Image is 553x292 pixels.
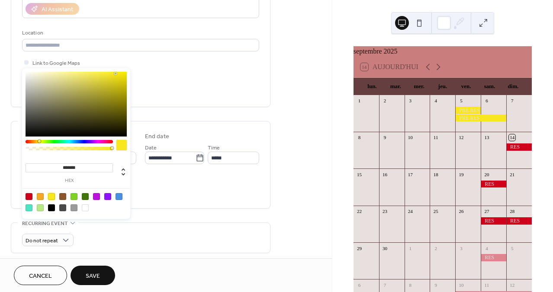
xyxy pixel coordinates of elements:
div: ven. [454,78,478,95]
div: 8 [356,134,363,141]
span: Date [145,143,157,152]
div: 10 [407,134,414,141]
div: 1 [407,245,414,251]
div: #B8E986 [37,204,44,211]
div: 23 [382,208,388,215]
div: 26 [458,208,464,215]
div: PRE RES [455,107,481,114]
div: #D0021B [26,193,32,200]
span: Save [86,272,100,281]
label: hex [26,178,113,183]
div: #9B9B9B [71,204,77,211]
div: jeu. [431,78,454,95]
div: 14 [509,134,515,141]
div: #F5A623 [37,193,44,200]
div: 10 [458,282,464,288]
div: RES [506,217,532,225]
div: 25 [432,208,439,215]
span: Recurring event [22,219,68,228]
div: #9013FE [104,193,111,200]
button: Cancel [14,266,67,285]
div: 30 [382,245,388,251]
div: 1 [356,98,363,104]
div: 7 [382,282,388,288]
div: #4A4A4A [59,204,66,211]
div: 19 [458,171,464,178]
div: 2 [432,245,439,251]
div: septembre 2025 [354,46,532,57]
div: 21 [509,171,515,178]
div: 11 [432,134,439,141]
div: 20 [483,171,490,178]
div: 15 [356,171,363,178]
div: 5 [509,245,515,251]
div: 22 [356,208,363,215]
div: RES [481,181,506,188]
div: 18 [432,171,439,178]
div: 11 [483,282,490,288]
div: 12 [458,134,464,141]
div: 17 [407,171,414,178]
div: #000000 [48,204,55,211]
div: #4A90E2 [116,193,122,200]
span: Cancel [29,272,52,281]
div: End date [145,132,169,141]
div: #50E3C2 [26,204,32,211]
div: mer. [407,78,431,95]
div: 27 [483,208,490,215]
div: 9 [432,282,439,288]
div: 6 [483,98,490,104]
div: RES [481,217,506,225]
div: 4 [432,98,439,104]
div: #F8E71C [48,193,55,200]
div: Location [22,29,257,38]
div: lun. [360,78,384,95]
div: PRE RES [455,114,506,122]
div: 24 [407,208,414,215]
div: 13 [483,134,490,141]
div: #FFFFFF [82,204,89,211]
div: RES [481,254,506,261]
div: 3 [458,245,464,251]
span: Time [208,143,220,152]
div: RES [506,143,532,151]
div: 12 [509,282,515,288]
div: 7 [509,98,515,104]
div: mar. [384,78,407,95]
div: dim. [502,78,525,95]
div: #7ED321 [71,193,77,200]
button: Save [71,266,115,285]
div: 8 [407,282,414,288]
span: Link to Google Maps [32,59,80,68]
div: 5 [458,98,464,104]
div: #8B572A [59,193,66,200]
div: 4 [483,245,490,251]
span: Do not repeat [26,236,58,246]
div: #417505 [82,193,89,200]
div: sam. [478,78,501,95]
div: 2 [382,98,388,104]
div: 6 [356,282,363,288]
div: 9 [382,134,388,141]
div: #BD10E0 [93,193,100,200]
div: 28 [509,208,515,215]
div: 16 [382,171,388,178]
div: 29 [356,245,363,251]
div: 3 [407,98,414,104]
